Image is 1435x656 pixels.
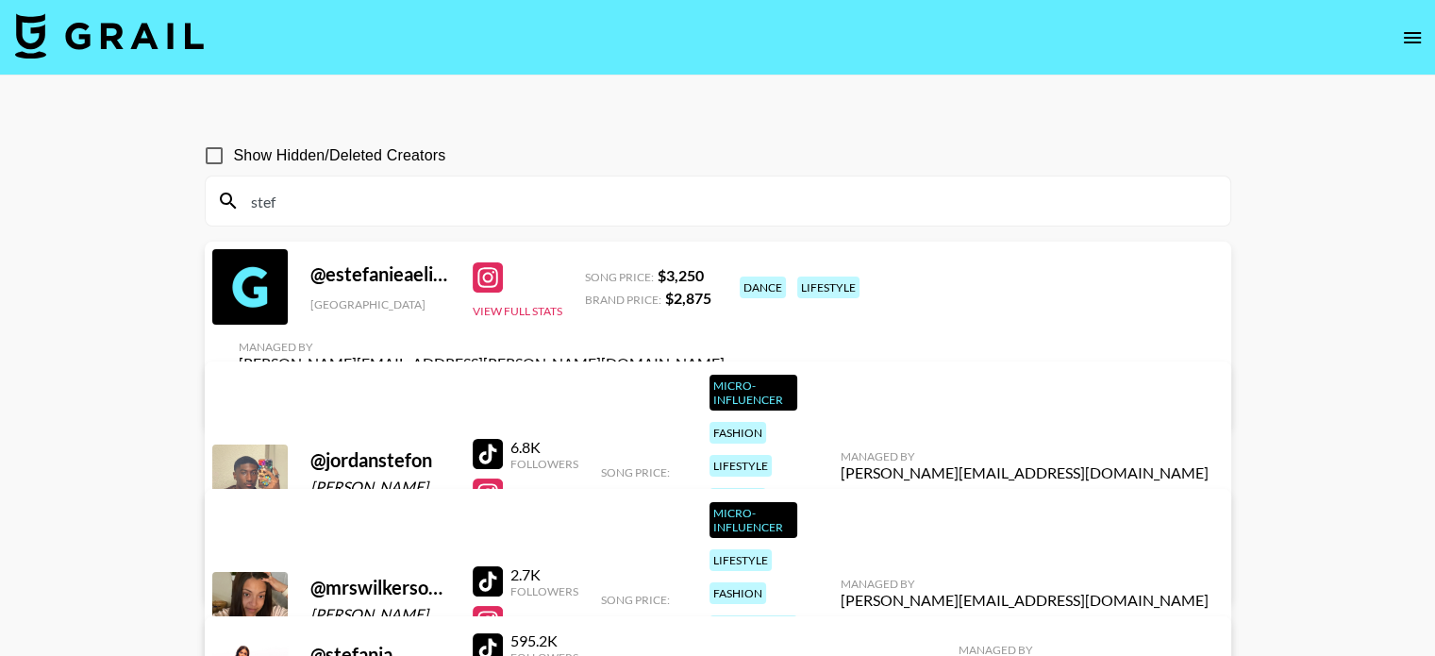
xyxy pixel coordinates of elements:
div: Followers [510,457,578,471]
strong: $ 2,875 [665,289,711,307]
div: [PERSON_NAME][EMAIL_ADDRESS][DOMAIN_NAME] [841,463,1209,482]
div: [PERSON_NAME][EMAIL_ADDRESS][PERSON_NAME][DOMAIN_NAME] [239,354,725,373]
div: @ jordanstefon [310,448,450,472]
div: [GEOGRAPHIC_DATA] [310,297,450,311]
div: Managed By [239,340,725,354]
div: Managed By [841,577,1209,591]
span: Brand Price: [601,488,677,502]
div: @ mrswilkerson_16 [310,576,450,599]
input: Search by User Name [240,186,1219,216]
div: makeup & beauty [709,615,797,651]
div: @ estefanieaelisa [310,262,450,286]
div: Followers [510,584,578,598]
div: reviews [709,488,766,510]
div: 6.8K [510,438,578,457]
div: fashion [709,422,766,444]
div: [PERSON_NAME] [310,478,450,496]
span: Show Hidden/Deleted Creators [234,144,446,167]
span: Song Price: [601,465,670,479]
span: Song Price: [601,593,670,607]
div: lifestyle [797,277,859,298]
div: 2.7K [510,565,578,584]
div: lifestyle [709,549,772,571]
span: Brand Price: [601,615,677,630]
button: open drawer [1393,19,1431,57]
div: Micro-Influencer [709,375,797,411]
button: View Full Stats [473,304,562,318]
div: 595.2K [510,631,578,650]
div: Micro-Influencer [709,502,797,538]
span: Brand Price: [585,293,661,307]
div: fashion [709,582,766,604]
img: Grail Talent [15,13,204,59]
div: lifestyle [709,455,772,477]
div: Managed By [841,449,1209,463]
span: Song Price: [585,270,654,284]
div: [PERSON_NAME][EMAIL_ADDRESS][DOMAIN_NAME] [841,591,1209,610]
div: [PERSON_NAME] [310,605,450,624]
strong: $ 3,250 [658,266,704,284]
div: dance [740,277,786,298]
